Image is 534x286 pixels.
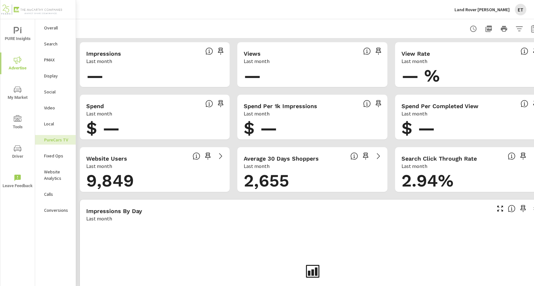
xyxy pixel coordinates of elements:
span: Leave Feedback [2,174,33,190]
h5: Impressions by Day [86,208,142,214]
span: Total spend per 1,000 impressions. [Source: This data is provided by the video advertising platform] [363,100,371,107]
span: Driver [2,145,33,160]
p: Land Rover [PERSON_NAME] [454,7,510,12]
a: See more details in report [216,151,226,161]
h5: Spend Per 1k Impressions [244,103,317,109]
span: Save this to your personalized report [216,46,226,56]
h1: — [244,65,381,87]
h5: View Rate [401,50,430,57]
p: Social [44,89,71,95]
p: Fixed Ops [44,153,71,159]
div: Fixed Ops [35,151,76,161]
h5: Impressions [86,50,121,57]
span: Save this to your personalized report [373,46,384,56]
span: A rolling 30 day total of daily Shoppers on the dealership website, averaged over the selected da... [350,152,358,160]
div: PMAX [35,55,76,65]
span: The number of impressions, broken down by the day of the week they occurred. [508,205,515,212]
p: Conversions [44,207,71,213]
p: Website Analytics [44,169,71,181]
span: Advertise [2,56,33,72]
p: Last month [86,110,112,117]
div: nav menu [0,19,35,196]
span: Save this to your personalized report [361,151,371,161]
button: "Export Report to PDF" [482,22,495,35]
p: PMAX [44,57,71,63]
p: Last month [244,162,270,170]
div: Display [35,71,76,81]
p: Last month [86,162,112,170]
span: My Market [2,86,33,101]
span: Save this to your personalized report [203,151,213,161]
h5: Spend Per Completed View [401,103,478,109]
h1: 9,849 [86,170,223,192]
p: Last month [401,110,427,117]
a: See more details in report [373,151,384,161]
p: Overall [44,25,71,31]
p: Video [44,105,71,111]
span: PURE Insights [2,27,33,43]
div: Video [35,103,76,113]
p: Search [44,41,71,47]
div: Conversions [35,205,76,215]
span: Save this to your personalized report [518,151,528,161]
h1: $ — [244,117,381,139]
button: Apply Filters [513,22,526,35]
span: Save this to your personalized report [373,99,384,109]
span: Number of times your connected TV ad was viewed completely by a user. [Source: This data is provi... [363,47,371,55]
p: Last month [86,57,112,65]
div: Social [35,87,76,97]
span: Number of times your connected TV ad was presented to a user. [Source: This data is provided by t... [205,47,213,55]
h5: Spend [86,103,104,109]
button: Make Fullscreen [495,203,505,214]
h5: Views [244,50,261,57]
p: Last month [244,57,270,65]
div: PureCars TV [35,135,76,145]
h1: $ — [86,117,223,139]
p: Last month [244,110,270,117]
div: Calls [35,189,76,199]
button: Print Report [498,22,510,35]
div: Local [35,119,76,129]
p: PureCars TV [44,137,71,143]
h1: — [86,65,223,87]
p: Last month [401,57,427,65]
div: Overall [35,23,76,33]
span: Percentage of Impressions where the ad was viewed completely. “Impressions” divided by “Views”. [... [521,47,528,55]
h1: 2,655 [244,170,381,192]
span: Unique website visitors over the selected time period. [Source: Website Analytics] [193,152,200,160]
h5: Average 30 Days Shoppers [244,155,319,162]
div: Search [35,39,76,49]
h5: Search Click Through Rate [401,155,477,162]
span: Tools [2,115,33,131]
p: Local [44,121,71,127]
p: Display [44,73,71,79]
span: Save this to your personalized report [518,203,528,214]
p: Calls [44,191,71,197]
span: Save this to your personalized report [216,99,226,109]
p: Last month [86,215,112,222]
div: Website Analytics [35,167,76,183]
span: Total spend per 1,000 impressions. [Source: This data is provided by the video advertising platform] [521,100,528,107]
span: Percentage of users who viewed your campaigns who clicked through to your website. For example, i... [508,152,515,160]
span: Cost of your connected TV ad campaigns. [Source: This data is provided by the video advertising p... [205,100,213,107]
div: ET [515,4,526,15]
h5: Website Users [86,155,127,162]
p: Last month [401,162,427,170]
